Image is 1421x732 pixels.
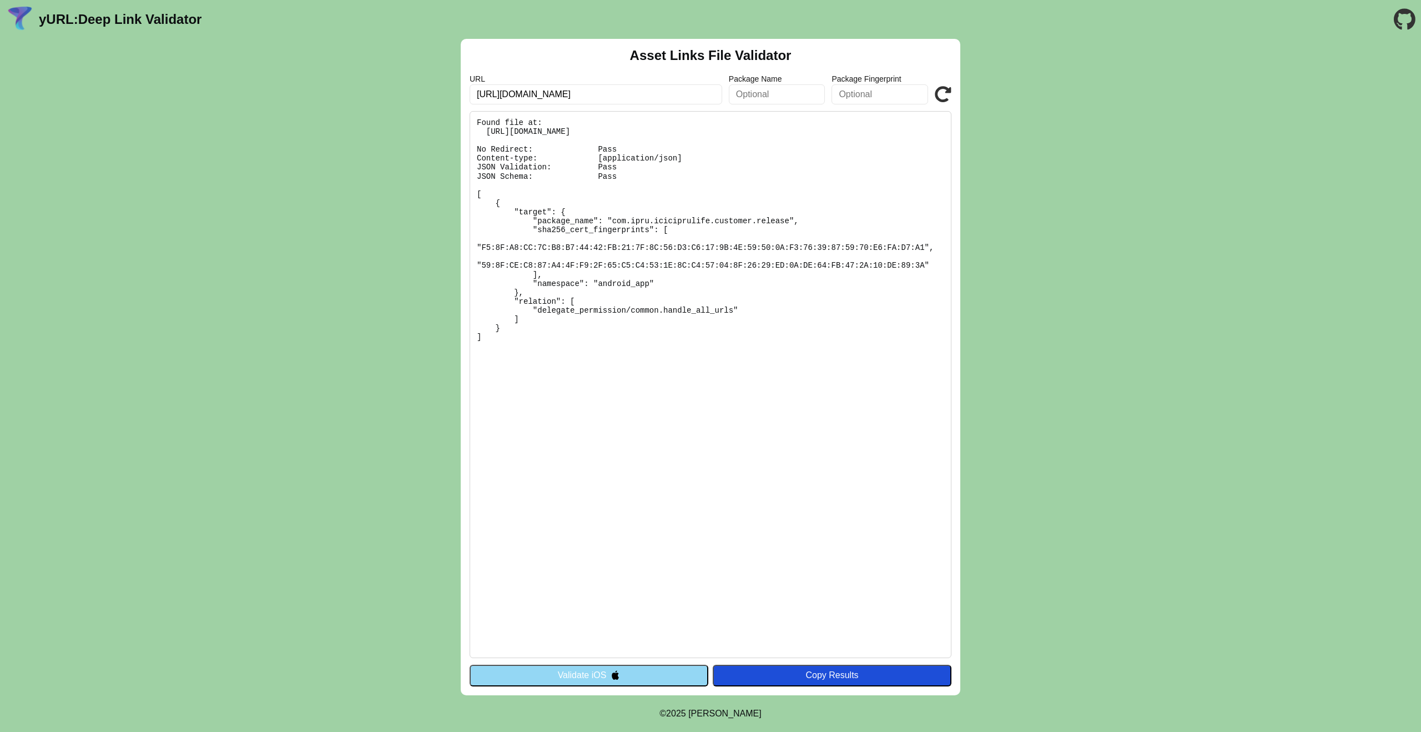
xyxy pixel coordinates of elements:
input: Required [470,84,722,104]
label: Package Name [729,74,825,83]
pre: Found file at: [URL][DOMAIN_NAME] No Redirect: Pass Content-type: [application/json] JSON Validat... [470,111,951,658]
input: Optional [832,84,928,104]
a: yURL:Deep Link Validator [39,12,201,27]
h2: Asset Links File Validator [630,48,792,63]
button: Copy Results [713,665,951,686]
span: 2025 [666,709,686,718]
div: Copy Results [718,670,946,680]
img: appleIcon.svg [611,670,620,680]
input: Optional [729,84,825,104]
label: Package Fingerprint [832,74,928,83]
label: URL [470,74,722,83]
a: Michael Ibragimchayev's Personal Site [688,709,762,718]
button: Validate iOS [470,665,708,686]
img: yURL Logo [6,5,34,34]
footer: © [659,695,761,732]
